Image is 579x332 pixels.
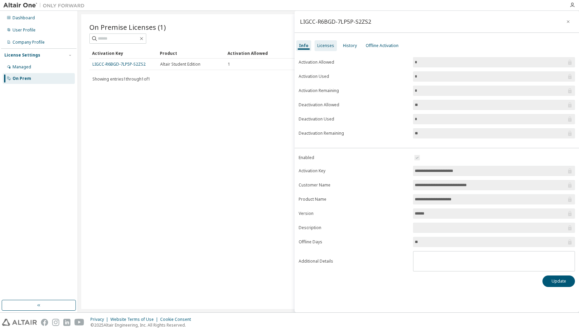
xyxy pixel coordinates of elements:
label: Offline Days [299,239,409,245]
label: Activation Key [299,168,409,174]
div: Offline Activation [366,43,399,48]
img: Altair One [3,2,88,9]
img: altair_logo.svg [2,319,37,326]
label: Customer Name [299,182,409,188]
div: Activation Allowed [228,48,290,59]
label: Activation Remaining [299,88,409,93]
div: Website Terms of Use [110,317,160,322]
img: linkedin.svg [63,319,70,326]
div: LIGCC-R6BGD-7LP5P-S2ZS2 [300,19,371,24]
div: On Prem [13,76,31,81]
img: instagram.svg [52,319,59,326]
span: Showing entries 1 through 1 of 1 [92,76,150,82]
div: Cookie Consent [160,317,195,322]
p: © 2025 Altair Engineering, Inc. All Rights Reserved. [90,322,195,328]
div: History [343,43,357,48]
div: Activation Key [92,48,154,59]
label: Deactivation Remaining [299,131,409,136]
div: Privacy [90,317,110,322]
div: Info [299,43,308,48]
div: User Profile [13,27,36,33]
img: facebook.svg [41,319,48,326]
label: Version [299,211,409,216]
label: Additional Details [299,259,409,264]
label: Deactivation Allowed [299,102,409,108]
span: 1 [228,62,230,67]
div: Product [160,48,222,59]
label: Deactivation Used [299,116,409,122]
div: Managed [13,64,31,70]
div: Licenses [317,43,334,48]
button: Update [542,275,575,287]
label: Product Name [299,197,409,202]
span: On Premise Licenses (1) [89,22,166,32]
span: Altair Student Edition [160,62,200,67]
a: LIGCC-R6BGD-7LP5P-S2ZS2 [92,61,146,67]
label: Description [299,225,409,230]
img: youtube.svg [74,319,84,326]
label: Enabled [299,155,409,160]
div: License Settings [4,52,40,58]
div: Company Profile [13,40,45,45]
label: Activation Allowed [299,60,409,65]
div: Dashboard [13,15,35,21]
label: Activation Used [299,74,409,79]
